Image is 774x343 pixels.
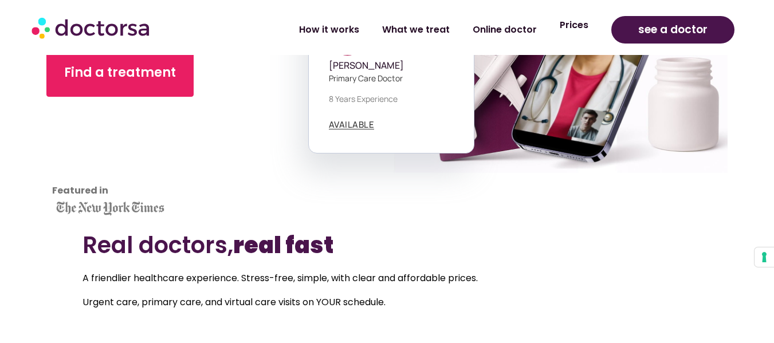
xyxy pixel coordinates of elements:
p: 8 years experience [329,93,454,105]
a: How it works [288,17,371,43]
b: real fast [233,229,333,261]
a: see a doctor [611,16,734,44]
a: What we treat [371,17,461,43]
span: see a doctor [638,21,708,39]
strong: Featured in [52,184,108,197]
span: Find a treatment [64,64,176,82]
iframe: Customer reviews powered by Trustpilot [52,114,155,200]
a: Online doctor [461,17,548,43]
a: Prices [548,12,600,38]
button: Your consent preferences for tracking technologies [755,247,774,267]
h5: [PERSON_NAME] [329,60,454,71]
a: AVAILABLE [329,120,375,129]
p: Urgent care, primary care, and virtual care visits on YOUR schedule. [82,294,692,310]
h2: Real doctors, [82,231,692,259]
a: Find a treatment [46,49,194,97]
p: Primary care doctor [329,72,454,84]
p: A friendlier healthcare experience. Stress-free, simple, with clear and affordable prices. [82,270,692,286]
nav: Menu [206,17,600,43]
